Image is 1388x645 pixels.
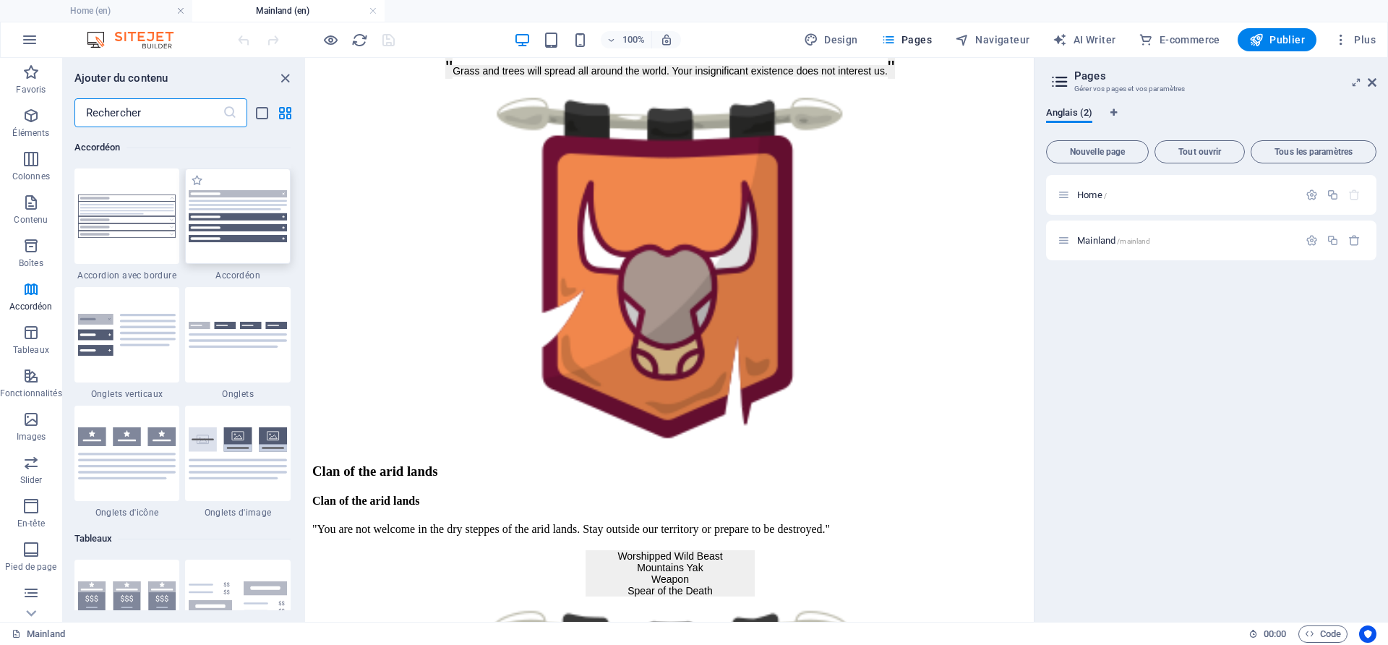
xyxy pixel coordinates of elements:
img: accordion-tabs.svg [189,322,287,348]
button: Tous les paramètres [1251,140,1376,163]
span: Code [1305,625,1341,643]
p: Accordéon [9,301,52,312]
img: pricing-lists.svg [189,581,287,633]
span: E-commerce [1139,33,1220,47]
button: 100% [601,31,652,48]
button: AI Writer [1047,28,1121,51]
a: Cliquez pour annuler la sélection. Double-cliquez pour ouvrir Pages. [12,625,65,643]
div: Supprimer [1348,234,1361,247]
span: Onglets [185,388,291,400]
div: Onglets verticaux [74,287,180,400]
button: Usercentrics [1359,625,1376,643]
h6: 100% [622,31,646,48]
div: Home/ [1073,190,1298,200]
h6: Accordéon [74,139,291,156]
h6: Durée de la session [1248,625,1287,643]
button: Navigateur [949,28,1035,51]
i: Lors du redimensionnement, ajuster automatiquement le niveau de zoom en fonction de l'appareil sé... [660,33,673,46]
button: Tout ouvrir [1154,140,1245,163]
img: image-tabs-accordion.svg [189,427,287,479]
div: Onglets d'image [185,406,291,518]
span: Plus [1334,33,1376,47]
img: accordion.svg [189,190,287,242]
button: Pages [875,28,938,51]
i: Actualiser la page [351,32,368,48]
input: Rechercher [74,98,223,127]
img: accordion-vertical-tabs.svg [78,314,176,356]
div: Accordéon [185,168,291,281]
p: Pied de page [5,561,56,573]
div: Paramètres [1306,189,1318,201]
h2: Pages [1074,69,1376,82]
span: Onglets d'icône [74,507,180,518]
span: Ajouter aux favoris [191,174,203,187]
p: Slider [20,474,43,486]
span: Tous les paramètres [1257,148,1370,156]
div: Paramètres [1306,234,1318,247]
div: La page de départ ne peut pas être supprimée. [1348,189,1361,201]
p: Éléments [12,127,49,139]
span: Publier [1249,33,1305,47]
span: Anglais (2) [1046,104,1092,124]
div: Mainland/mainland [1073,236,1298,245]
p: Contenu [14,214,48,226]
span: 00 00 [1264,625,1286,643]
span: AI Writer [1053,33,1115,47]
span: Pages [881,33,932,47]
div: Onglets langues [1046,107,1376,134]
img: accordion-bordered.svg [78,195,176,239]
span: Tout ouvrir [1161,148,1238,156]
button: list-view [253,104,270,121]
p: Boîtes [19,257,43,269]
span: Onglets d'image [185,507,291,518]
button: Publier [1238,28,1316,51]
h6: Ajouter du contenu [74,69,168,87]
span: Accordion avec bordure [74,270,180,281]
span: Cliquez pour ouvrir la page. [1077,235,1150,246]
span: : [1274,628,1276,639]
div: Accordion avec bordure [74,168,180,281]
img: Editor Logo [83,31,192,48]
button: grid-view [276,104,294,121]
span: Design [804,33,858,47]
span: Navigateur [955,33,1029,47]
button: Design [798,28,864,51]
button: Plus [1328,28,1381,51]
p: Favoris [16,84,46,95]
button: Code [1298,625,1348,643]
span: Cliquez pour ouvrir la page. [1077,189,1107,200]
button: Cliquez ici pour quitter le mode Aperçu et poursuivre l'édition. [322,31,339,48]
p: En-tête [17,518,45,529]
div: Onglets d'icône [74,406,180,518]
button: Nouvelle page [1046,140,1149,163]
div: Onglets [185,287,291,400]
img: accordion-icon-tabs.svg [78,427,176,479]
p: Images [17,431,46,443]
span: Nouvelle page [1053,148,1142,156]
span: Onglets verticaux [74,388,180,400]
h6: Tableaux [74,530,291,547]
span: /mainland [1117,237,1150,245]
div: Dupliquer [1327,234,1339,247]
button: reload [351,31,368,48]
div: Design (Ctrl+Alt+Y) [798,28,864,51]
span: Accordéon [185,270,291,281]
h3: Gérer vos pages et vos paramètres [1074,82,1348,95]
div: Dupliquer [1327,189,1339,201]
img: plans.svg [78,581,176,633]
h4: Mainland (en) [192,3,385,19]
span: / [1104,192,1107,200]
button: close panel [276,69,294,87]
p: Colonnes [12,171,50,182]
p: Tableaux [13,344,49,356]
button: E-commerce [1133,28,1225,51]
